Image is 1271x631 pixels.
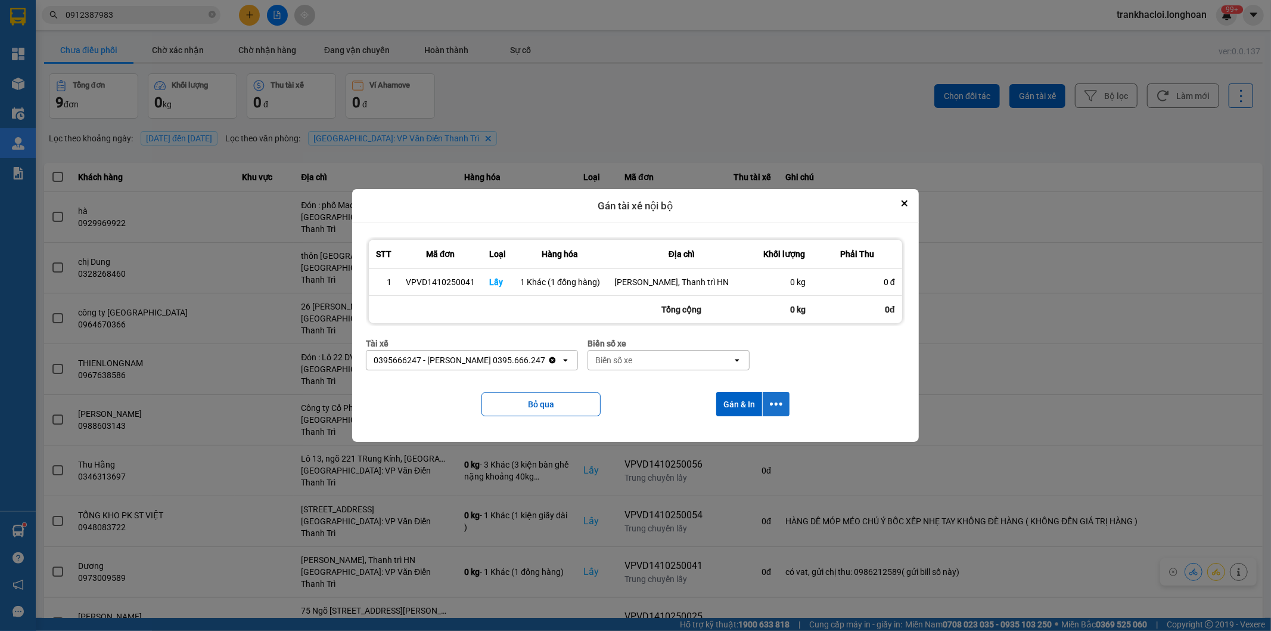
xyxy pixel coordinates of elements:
[489,276,506,288] div: Lấy
[546,354,548,366] input: Selected 0395666247 - Phạm Thế Luân 0395.666.247.
[548,355,557,365] svg: Clear value
[352,189,919,443] div: dialog
[756,296,813,323] div: 0 kg
[406,247,475,261] div: Mã đơn
[588,337,749,350] div: Biển số xe
[716,392,762,416] button: Gán & In
[897,196,912,211] button: Close
[406,276,475,288] div: VPVD1410250041
[376,247,391,261] div: STT
[376,276,391,288] div: 1
[813,296,902,323] div: 0đ
[520,247,600,261] div: Hàng hóa
[374,354,545,366] div: 0395666247 - [PERSON_NAME] 0395.666.247
[595,354,632,366] div: Biển số xe
[820,276,895,288] div: 0 đ
[352,189,919,224] div: Gán tài xế nội bộ
[520,276,600,288] div: 1 Khác (1 đống hàng)
[561,355,570,365] svg: open
[366,337,578,350] div: Tài xế
[614,247,749,261] div: Địa chỉ
[489,247,506,261] div: Loại
[614,276,749,288] div: [PERSON_NAME], Thanh trì HN
[481,392,601,416] button: Bỏ qua
[763,247,806,261] div: Khối lượng
[607,296,756,323] div: Tổng cộng
[763,276,806,288] div: 0 kg
[732,355,742,365] svg: open
[820,247,895,261] div: Phải Thu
